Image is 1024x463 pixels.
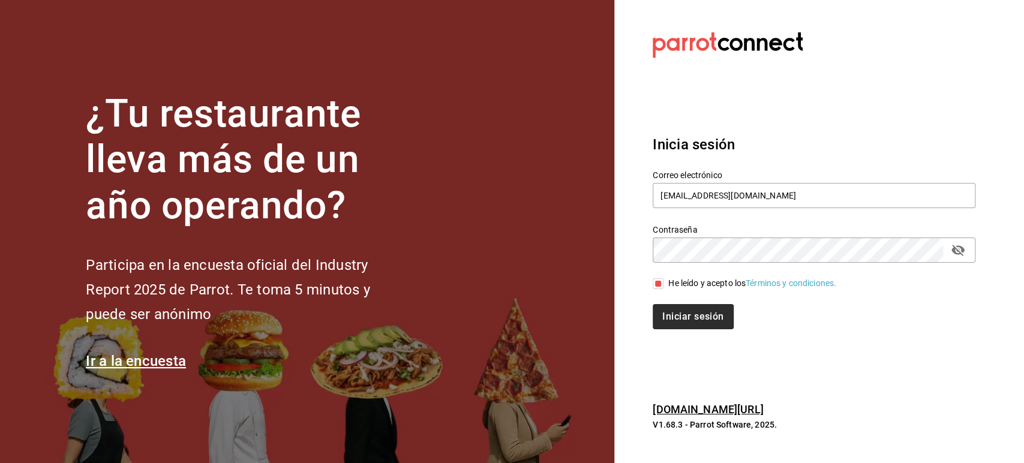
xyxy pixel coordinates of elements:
[948,240,968,260] button: passwordField
[653,225,975,233] label: Contraseña
[653,170,975,179] label: Correo electrónico
[653,419,975,431] p: V1.68.3 - Parrot Software, 2025.
[653,134,975,155] h3: Inicia sesión
[86,253,410,326] h2: Participa en la encuesta oficial del Industry Report 2025 de Parrot. Te toma 5 minutos y puede se...
[746,278,836,288] a: Términos y condiciones.
[653,304,733,329] button: Iniciar sesión
[653,183,975,208] input: Ingresa tu correo electrónico
[86,353,186,369] a: Ir a la encuesta
[668,277,836,290] div: He leído y acepto los
[653,403,763,416] a: [DOMAIN_NAME][URL]
[86,91,410,229] h1: ¿Tu restaurante lleva más de un año operando?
